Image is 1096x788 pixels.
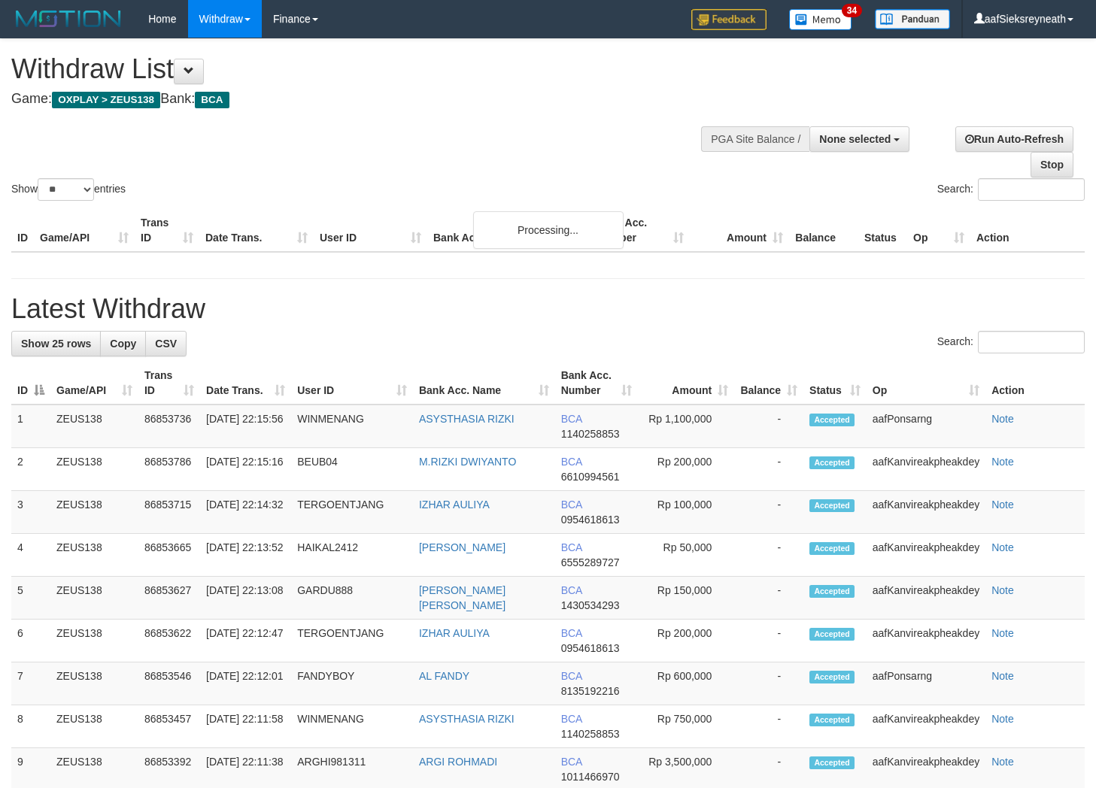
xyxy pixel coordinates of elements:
[734,620,803,662] td: -
[937,178,1085,201] label: Search:
[291,405,413,448] td: WINMENANG
[991,456,1014,468] a: Note
[991,670,1014,682] a: Note
[991,713,1014,725] a: Note
[50,534,138,577] td: ZEUS138
[291,448,413,491] td: BEUB04
[11,534,50,577] td: 4
[734,662,803,705] td: -
[50,362,138,405] th: Game/API: activate to sort column ascending
[638,448,734,491] td: Rp 200,000
[138,620,200,662] td: 86853622
[11,362,50,405] th: ID: activate to sort column descending
[155,338,177,350] span: CSV
[419,670,469,682] a: AL FANDY
[138,491,200,534] td: 86853715
[200,705,291,748] td: [DATE] 22:11:58
[907,209,970,252] th: Op
[734,491,803,534] td: -
[138,662,200,705] td: 86853546
[200,405,291,448] td: [DATE] 22:15:56
[11,620,50,662] td: 6
[561,584,582,596] span: BCA
[561,499,582,511] span: BCA
[561,456,582,468] span: BCA
[11,405,50,448] td: 1
[11,294,1085,324] h1: Latest Withdraw
[138,534,200,577] td: 86853665
[199,209,314,252] th: Date Trans.
[638,491,734,534] td: Rp 100,000
[561,771,620,783] span: Copy 1011466970 to clipboard
[638,362,734,405] th: Amount: activate to sort column ascending
[419,756,497,768] a: ARGI ROHMADI
[809,499,855,512] span: Accepted
[50,405,138,448] td: ZEUS138
[978,331,1085,353] input: Search:
[809,714,855,726] span: Accepted
[135,209,199,252] th: Trans ID
[734,577,803,620] td: -
[789,209,858,252] th: Balance
[11,577,50,620] td: 5
[419,627,490,639] a: IZHAR AULIYA
[561,471,620,483] span: Copy 6610994561 to clipboard
[867,405,985,448] td: aafPonsarng
[419,413,515,425] a: ASYSTHASIA RIZKI
[50,662,138,705] td: ZEUS138
[138,362,200,405] th: Trans ID: activate to sort column ascending
[561,541,582,553] span: BCA
[809,628,855,641] span: Accepted
[200,362,291,405] th: Date Trans.: activate to sort column ascending
[200,662,291,705] td: [DATE] 22:12:01
[1031,152,1073,177] a: Stop
[955,126,1073,152] a: Run Auto-Refresh
[561,670,582,682] span: BCA
[734,448,803,491] td: -
[638,534,734,577] td: Rp 50,000
[690,209,789,252] th: Amount
[473,211,624,249] div: Processing...
[11,8,126,30] img: MOTION_logo.png
[638,705,734,748] td: Rp 750,000
[734,534,803,577] td: -
[195,92,229,108] span: BCA
[875,9,950,29] img: panduan.png
[50,448,138,491] td: ZEUS138
[138,577,200,620] td: 86853627
[991,413,1014,425] a: Note
[561,599,620,611] span: Copy 1430534293 to clipboard
[867,577,985,620] td: aafKanvireakpheakdey
[867,491,985,534] td: aafKanvireakpheakdey
[561,756,582,768] span: BCA
[50,577,138,620] td: ZEUS138
[734,362,803,405] th: Balance: activate to sort column ascending
[555,362,638,405] th: Bank Acc. Number: activate to sort column ascending
[11,705,50,748] td: 8
[52,92,160,108] span: OXPLAY > ZEUS138
[591,209,690,252] th: Bank Acc. Number
[803,362,867,405] th: Status: activate to sort column ascending
[419,499,490,511] a: IZHAR AULIYA
[789,9,852,30] img: Button%20Memo.svg
[978,178,1085,201] input: Search:
[291,534,413,577] td: HAIKAL2412
[34,209,135,252] th: Game/API
[11,209,34,252] th: ID
[561,428,620,440] span: Copy 1140258853 to clipboard
[110,338,136,350] span: Copy
[937,331,1085,353] label: Search:
[867,448,985,491] td: aafKanvireakpheakdey
[11,491,50,534] td: 3
[50,620,138,662] td: ZEUS138
[867,534,985,577] td: aafKanvireakpheakdey
[809,414,855,426] span: Accepted
[561,713,582,725] span: BCA
[11,662,50,705] td: 7
[970,209,1085,252] th: Action
[991,499,1014,511] a: Note
[809,542,855,555] span: Accepted
[638,577,734,620] td: Rp 150,000
[991,756,1014,768] a: Note
[734,405,803,448] td: -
